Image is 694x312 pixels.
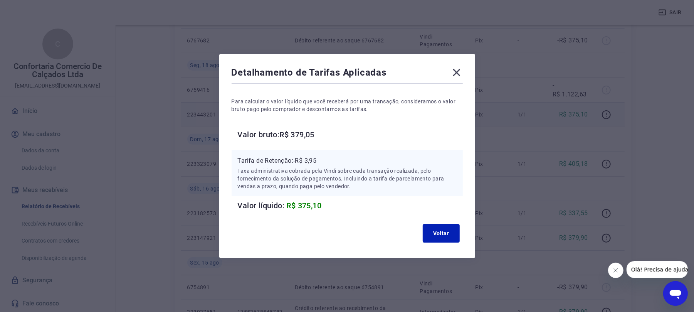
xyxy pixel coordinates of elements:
[232,66,463,82] div: Detalhamento de Tarifas Aplicadas
[232,98,463,113] p: Para calcular o valor líquido que você receberá por uma transação, consideramos o valor bruto pag...
[238,156,457,165] p: Tarifa de Retenção: -R$ 3,95
[5,5,65,12] span: Olá! Precisa de ajuda?
[238,167,457,190] p: Taxa administrativa cobrada pela Vindi sobre cada transação realizada, pelo fornecimento da soluç...
[663,281,688,306] iframe: Botão para abrir a janela de mensagens
[287,201,322,210] span: R$ 375,10
[238,128,463,141] h6: Valor bruto: R$ 379,05
[238,199,463,212] h6: Valor líquido:
[423,224,460,243] button: Voltar
[608,263,623,278] iframe: Fechar mensagem
[627,261,688,278] iframe: Mensagem da empresa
